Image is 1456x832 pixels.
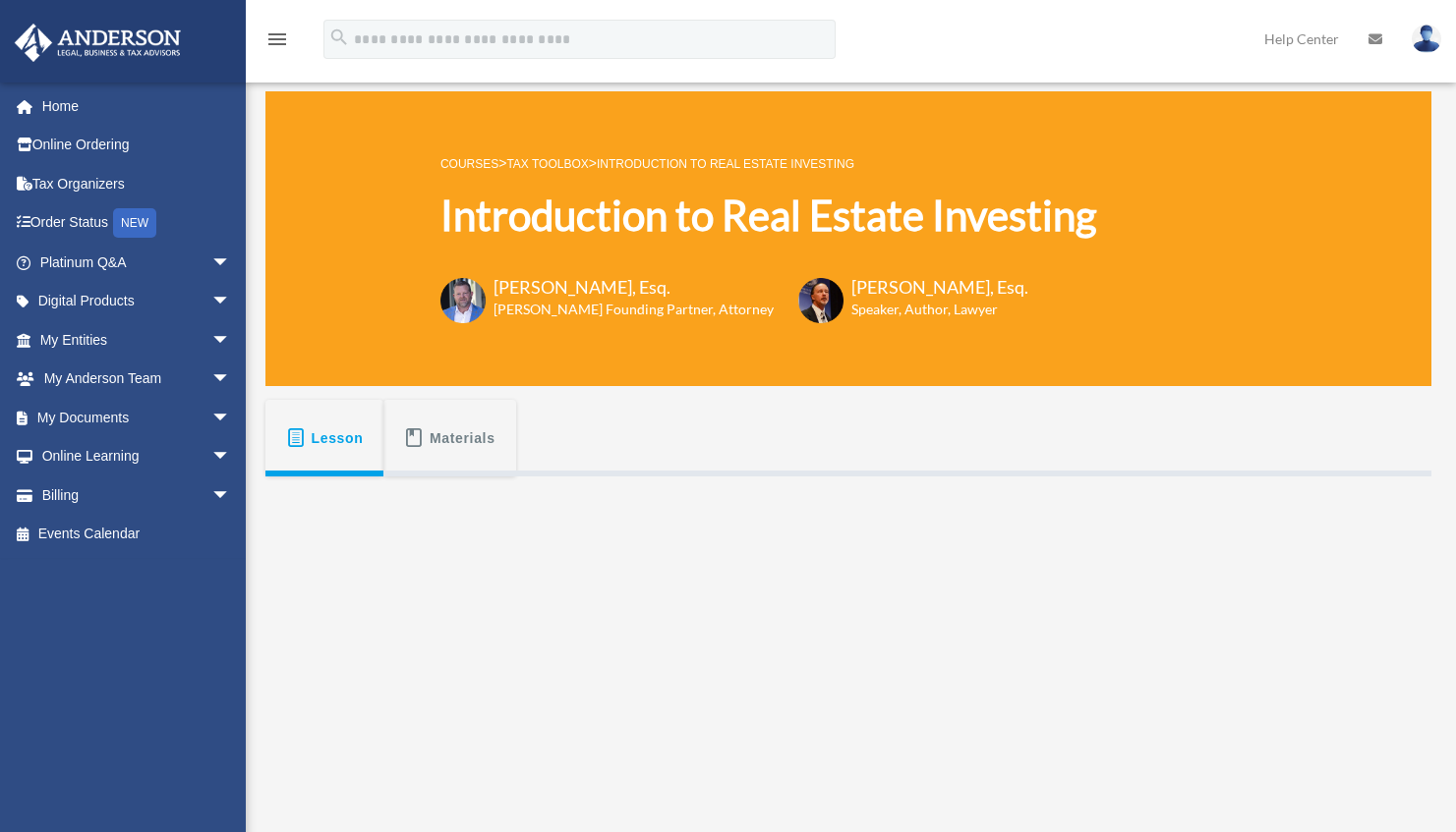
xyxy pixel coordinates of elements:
p: > > [440,151,1096,176]
a: Introduction to Real Estate Investing [597,157,854,171]
span: arrow_drop_down [211,437,251,477]
h3: [PERSON_NAME], Esq. [494,275,774,300]
img: Toby-circle-head.png [440,278,486,323]
a: menu [265,34,289,51]
h1: Introduction to Real Estate Investing [440,187,1096,245]
h6: Speaker, Author, Lawyer [851,300,1004,319]
div: NEW [113,208,156,238]
a: Billingarrow_drop_down [14,475,261,515]
span: arrow_drop_down [211,243,251,283]
a: Digital Productsarrow_drop_down [14,282,261,321]
a: Online Learningarrow_drop_down [14,437,261,476]
span: arrow_drop_down [211,360,251,400]
a: Order StatusNEW [14,203,261,244]
a: COURSES [440,157,498,171]
a: My Entitiesarrow_drop_down [14,320,261,360]
span: arrow_drop_down [211,475,251,516]
span: Lesson [312,420,364,456]
span: arrow_drop_down [211,320,251,361]
i: search [328,27,350,48]
img: User Pic [1412,25,1441,53]
a: My Anderson Teamarrow_drop_down [14,360,261,399]
a: My Documentsarrow_drop_down [14,398,261,437]
a: Online Ordering [14,126,261,165]
img: Anderson Advisors Platinum Portal [9,24,187,62]
span: arrow_drop_down [211,282,251,322]
a: Platinum Q&Aarrow_drop_down [14,243,261,282]
i: menu [265,28,289,51]
h3: [PERSON_NAME], Esq. [851,275,1028,300]
a: Tax Organizers [14,164,261,203]
span: arrow_drop_down [211,398,251,438]
a: Tax Toolbox [506,157,588,171]
h6: [PERSON_NAME] Founding Partner, Attorney [494,300,774,319]
a: Home [14,86,261,126]
img: Scott-Estill-Headshot.png [798,278,844,323]
a: Events Calendar [14,515,261,554]
span: Materials [430,420,495,456]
